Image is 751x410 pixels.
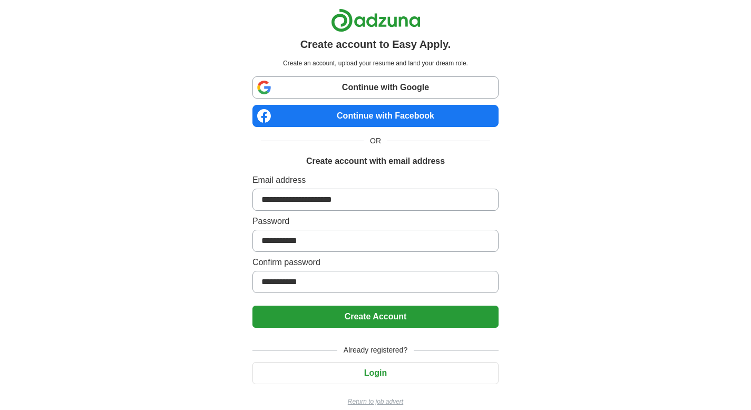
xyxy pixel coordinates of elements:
[252,368,499,377] a: Login
[252,306,499,328] button: Create Account
[252,105,499,127] a: Continue with Facebook
[252,215,499,228] label: Password
[331,8,421,32] img: Adzuna logo
[300,36,451,52] h1: Create account to Easy Apply.
[252,174,499,187] label: Email address
[252,397,499,406] a: Return to job advert
[252,76,499,99] a: Continue with Google
[255,58,496,68] p: Create an account, upload your resume and land your dream role.
[252,362,499,384] button: Login
[306,155,445,168] h1: Create account with email address
[252,256,499,269] label: Confirm password
[364,135,387,147] span: OR
[337,345,414,356] span: Already registered?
